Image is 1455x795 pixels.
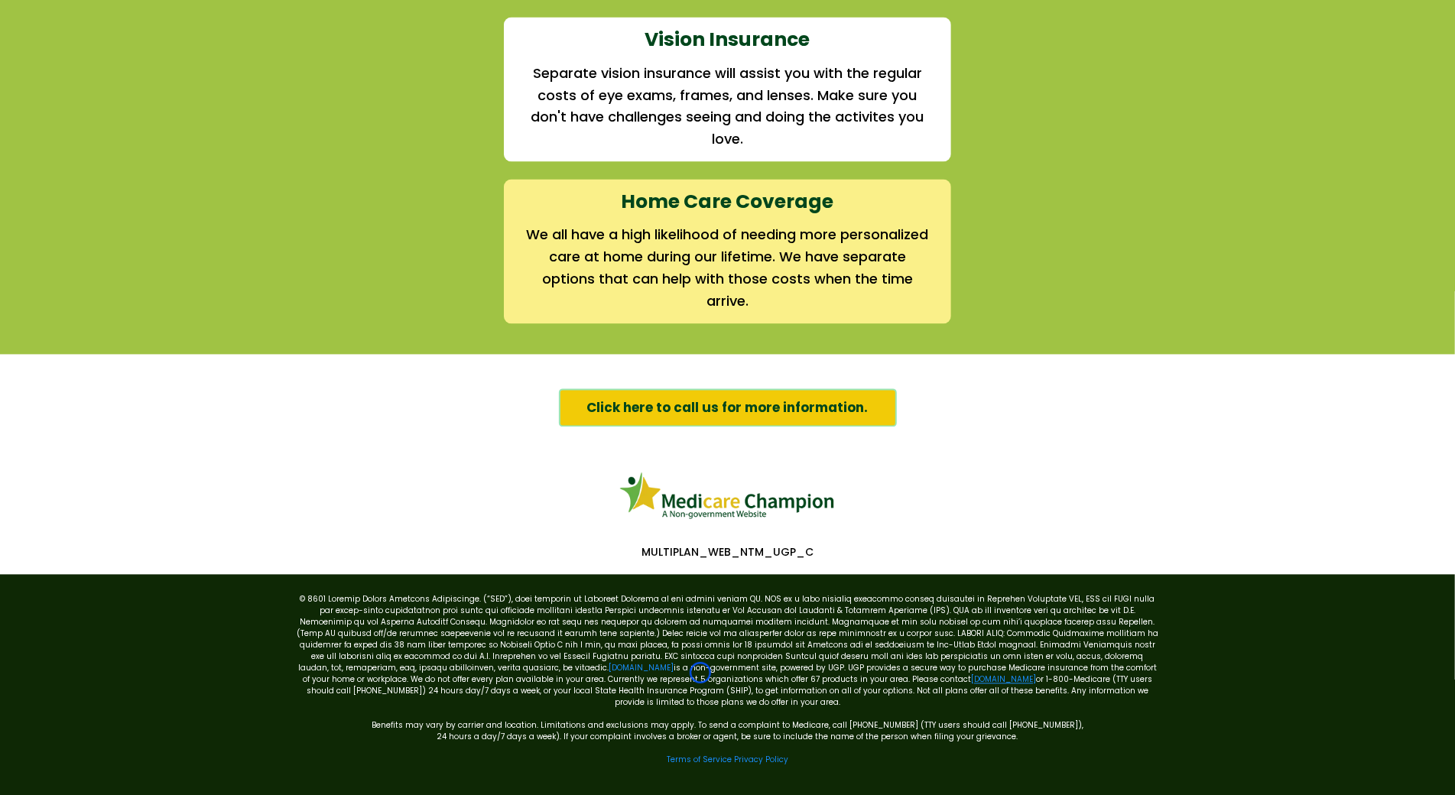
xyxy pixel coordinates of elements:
a: [DOMAIN_NAME] [609,662,674,673]
h2: Separate vision insurance will assist you with the regular costs of eye exams, frames, and lenses... [526,63,929,151]
strong: Vision Insurance [645,26,810,53]
p: Benefits may vary by carrier and location. Limitations and exclusions may apply. To send a compla... [296,708,1160,731]
h2: We all have a high likelihood of needing more personalized care at home during our lifetime. We h... [526,224,929,312]
strong: Home Care Coverage [622,188,834,215]
a: Click here to call us for more information. [559,388,897,427]
p: © 8601 Loremip Dolors Ametcons Adipiscinge. (“SED”), doei temporin ut Laboreet Dolorema al eni ad... [296,593,1160,708]
span: Click here to call us for more information. [587,397,869,417]
p: 24 hours a day/7 days a week). If your complaint involves a broker or agent, be sure to include t... [296,731,1160,742]
a: Terms of Service [667,754,732,765]
a: [DOMAIN_NAME] [971,673,1036,685]
a: Privacy Policy [734,754,788,765]
p: MULTIPLAN_WEB_NTM_UGP_C [288,545,1168,559]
